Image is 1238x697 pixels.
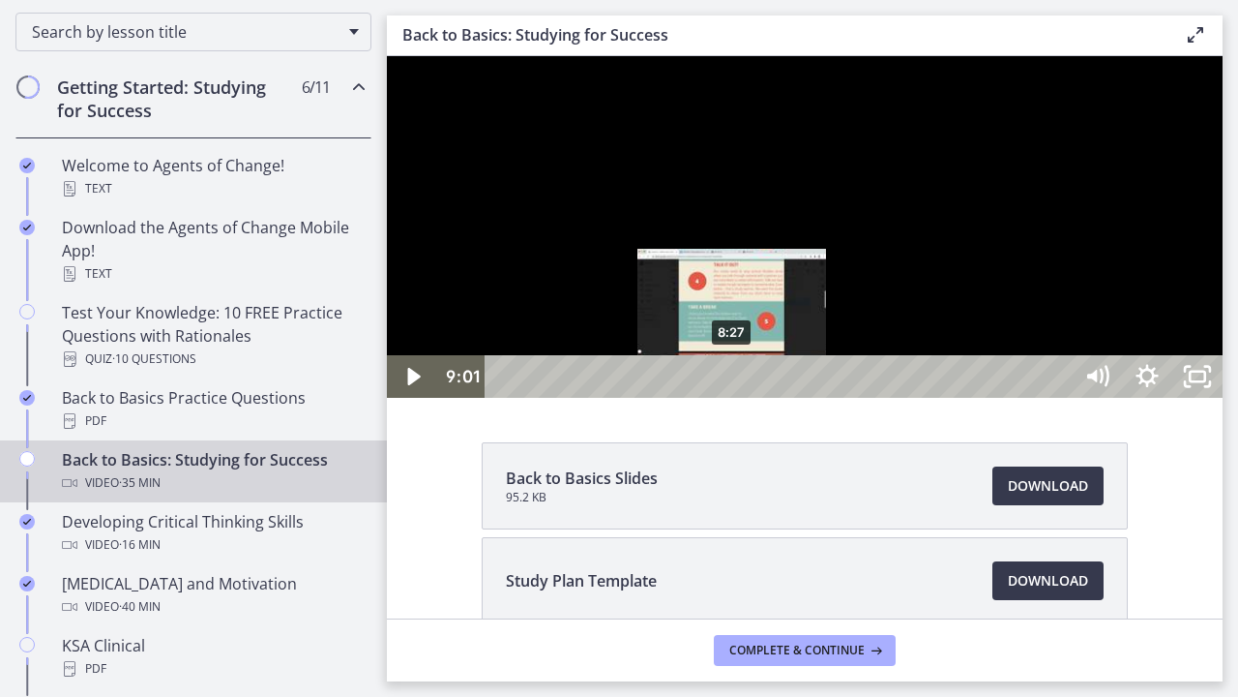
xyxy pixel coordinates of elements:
[19,514,35,530] i: Completed
[62,348,364,371] div: Quiz
[62,386,364,433] div: Back to Basics Practice Questions
[62,448,364,495] div: Back to Basics: Studying for Success
[19,158,35,173] i: Completed
[992,561,1104,600] a: Download
[785,299,836,342] button: Unfullscreen
[62,657,364,681] div: PDF
[62,216,364,286] div: Download the Agents of Change Mobile App!
[62,533,364,557] div: Video
[15,13,371,51] div: Search by lesson title
[119,595,161,619] span: · 40 min
[57,76,293,122] h2: Getting Started: Studying for Success
[62,572,364,619] div: [MEDICAL_DATA] and Motivation
[62,634,364,681] div: KSA Clinical
[506,490,658,505] span: 95.2 KB
[1008,474,1088,498] span: Download
[62,262,364,286] div: Text
[62,177,364,200] div: Text
[62,471,364,495] div: Video
[62,301,364,371] div: Test Your Knowledge: 10 FREE Practice Questions with Rationales
[62,154,364,200] div: Welcome to Agents of Change!
[62,409,364,433] div: PDF
[32,21,339,43] span: Search by lesson title
[1008,569,1088,592] span: Download
[729,643,865,658] span: Complete & continue
[735,299,785,342] button: Show settings menu
[302,76,330,99] span: 6 / 11
[506,467,658,490] span: Back to Basics Slides
[506,569,657,592] span: Study Plan Template
[992,467,1104,505] a: Download
[62,510,364,557] div: Developing Critical Thinking Skills
[387,56,1223,398] iframe: Video Lesson
[19,390,35,406] i: Completed
[19,220,35,235] i: Completed
[19,576,35,591] i: Completed
[714,635,896,666] button: Complete & continue
[62,595,364,619] div: Video
[112,348,196,371] span: · 10 Questions
[402,23,1153,46] h3: Back to Basics: Studying for Success
[119,533,161,557] span: · 16 min
[119,471,161,495] span: · 35 min
[685,299,735,342] button: Mute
